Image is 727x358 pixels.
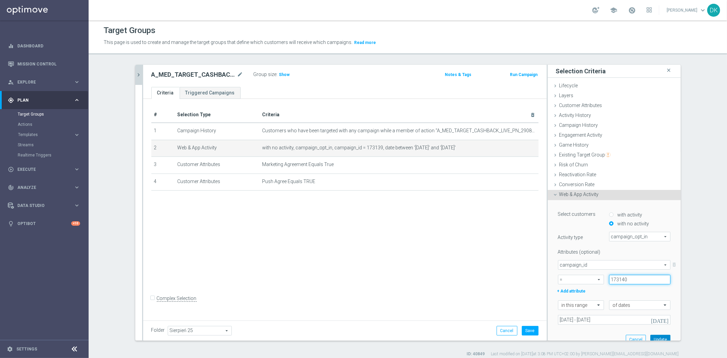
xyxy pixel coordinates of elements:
span: Explore [17,80,74,84]
i: play_circle_outline [8,166,14,173]
div: person_search Explore keyboard_arrow_right [7,79,80,85]
span: This page is used to create and manage the target groups that define which customers will receive... [104,40,352,45]
label: : [277,72,278,77]
button: play_circle_outline Execute keyboard_arrow_right [7,167,80,172]
label: Folder [151,327,165,333]
span: Activity History [559,113,591,118]
a: Settings [16,347,37,351]
i: track_changes [8,184,14,191]
a: Streams [18,142,71,148]
i: close [666,66,672,75]
span: Analyze [17,185,74,190]
i: mode_edit [237,71,243,79]
h2: A_MED_TARGET_CASHBACK_LIVE_PN_290825_PUSH [151,71,236,79]
label: with no activity [616,221,649,227]
label: Complex Selection [157,295,197,302]
button: Notes & Tags [444,71,472,78]
div: Optibot [8,214,80,233]
a: Criteria [151,87,180,99]
span: Conversion Rate [559,182,595,187]
i: chevron_right [136,72,142,78]
a: Target Groups [18,111,71,117]
button: Mission Control [7,61,80,67]
label: with activity [616,212,642,218]
a: Realtime Triggers [18,152,71,158]
i: keyboard_arrow_right [74,97,80,103]
label: Activity type [553,232,604,240]
button: Read more [353,39,377,46]
i: keyboard_arrow_right [74,184,80,191]
span: Customers who have been targeted with any campaign while a member of action "A_MED_TARGET_CASHBAC... [262,128,536,134]
span: school [610,6,617,14]
label: + Add attribute [557,286,606,295]
div: Explore [8,79,74,85]
a: Optibot [17,214,71,233]
span: Campaign History [559,122,598,128]
div: Analyze [8,184,74,191]
td: Customer Attributes [175,174,260,191]
button: Cancel [626,335,646,344]
button: Data Studio keyboard_arrow_right [7,203,80,208]
a: Dashboard [17,37,80,55]
div: Plan [8,97,74,103]
button: lightbulb Optibot +10 [7,221,80,226]
ng-select: in this range [558,300,604,310]
input: Select date range [558,315,670,325]
div: track_changes Analyze keyboard_arrow_right [7,185,80,190]
i: [DATE] [651,317,669,323]
i: equalizer [8,43,14,49]
label: Select customers [553,209,604,217]
button: [DATE] [650,315,670,325]
span: Reactivation Rate [559,172,596,177]
button: chevron_right [135,65,142,85]
i: keyboard_arrow_right [74,202,80,209]
div: Streams [18,140,88,150]
span: Push Agree Equals TRUE [262,179,316,184]
button: Save [522,326,539,335]
div: Templates [18,133,74,137]
span: Execute [17,167,74,171]
i: person_search [8,79,14,85]
div: Mission Control [8,55,80,73]
div: gps_fixed Plan keyboard_arrow_right [7,98,80,103]
td: 4 [151,174,175,191]
a: Triggered Campaigns [180,87,241,99]
div: +10 [71,221,80,226]
div: Execute [8,166,74,173]
button: equalizer Dashboard [7,43,80,49]
span: Data Studio [17,204,74,208]
span: Plan [17,98,74,102]
span: Customer Attributes [559,103,602,108]
span: Layers [559,93,574,98]
span: keyboard_arrow_down [699,6,707,14]
i: delete_forever [530,112,536,118]
button: Update [650,335,670,344]
th: Selection Type [175,107,260,123]
i: keyboard_arrow_right [74,166,80,173]
label: ID: 40849 [467,351,485,357]
i: lightbulb [8,221,14,227]
i: keyboard_arrow_right [74,132,80,138]
td: 1 [151,123,175,140]
label: Attributes (optional) [553,247,604,255]
td: Web & App Activity [175,140,260,157]
i: keyboard_arrow_right [74,79,80,85]
span: Game History [559,142,589,148]
div: Target Groups [18,109,88,119]
button: Run Campaign [509,71,538,78]
th: # [151,107,175,123]
span: Criteria [262,112,280,117]
span: with no activity, campaign_opt_in, campaign_id = 173139, date between '[DATE]' and '[DATE]' [262,145,456,151]
td: 3 [151,157,175,174]
div: Templates [18,130,88,140]
span: Marketing Agreement Equals True [262,162,334,167]
label: Last modified on [DATE] at 3:08 PM UTC+02:00 by [PERSON_NAME][EMAIL_ADDRESS][DOMAIN_NAME] [491,351,679,357]
a: Mission Control [17,55,80,73]
button: Templates keyboard_arrow_right [18,132,80,137]
button: Cancel [497,326,517,335]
